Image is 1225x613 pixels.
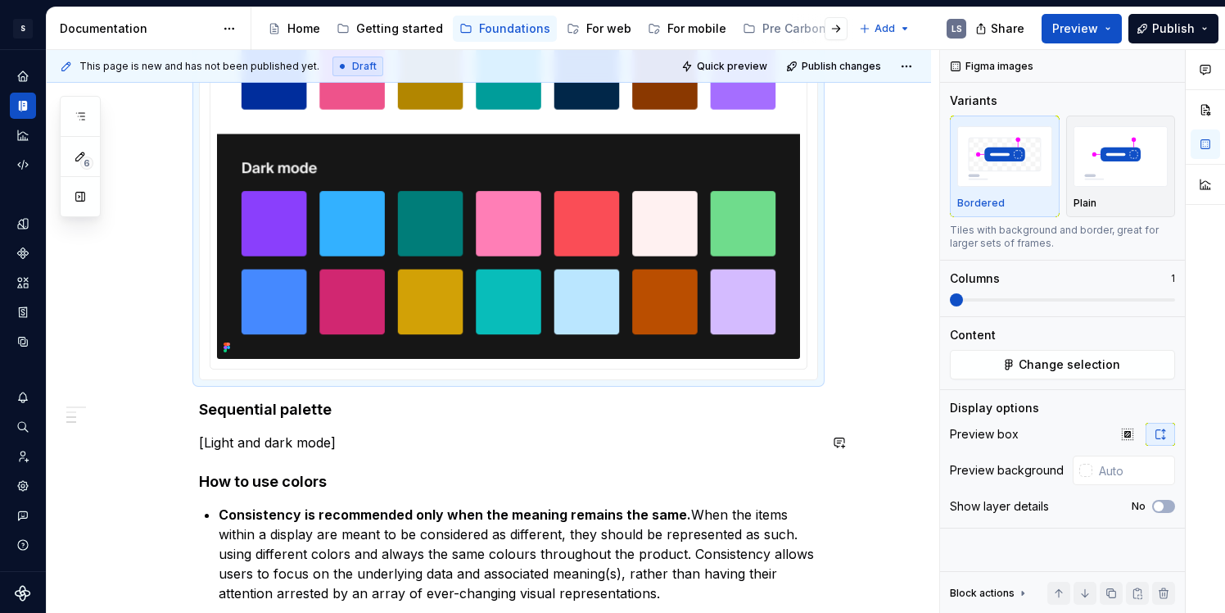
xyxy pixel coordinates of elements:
div: Tiles with background and border, great for larger sets of frames. [950,224,1175,250]
a: For web [560,16,638,42]
div: Variants [950,93,997,109]
span: Draft [352,60,377,73]
a: Getting started [330,16,450,42]
button: Publish [1128,14,1218,43]
div: Getting started [356,20,443,37]
div: For web [586,20,631,37]
button: Share [967,14,1035,43]
button: Add [854,17,915,40]
button: S [3,11,43,46]
p: Bordered [957,197,1005,210]
a: Settings [10,473,36,499]
span: Quick preview [697,60,767,73]
div: Foundations [479,20,550,37]
a: For mobile [641,16,733,42]
a: Pre Carbon [736,16,851,42]
div: Block actions [950,582,1029,605]
button: Change selection [950,350,1175,379]
strong: Consistency is recommended only when the meaning remains the same. [219,506,691,523]
button: Preview [1042,14,1122,43]
button: placeholderPlain [1066,116,1176,217]
div: Preview box [950,426,1019,443]
button: Quick preview [676,55,775,78]
svg: Supernova Logo [15,585,31,602]
a: Assets [10,270,36,296]
a: Components [10,240,36,266]
a: Storybook stories [10,299,36,325]
a: Documentation [10,93,36,119]
span: Publish changes [802,60,881,73]
p: Plain [1074,197,1096,210]
button: placeholderBordered [950,116,1060,217]
div: Columns [950,270,1000,287]
div: Pre Carbon [762,20,826,37]
div: LS [952,22,962,35]
div: Preview background [950,462,1064,479]
span: Publish [1152,20,1195,37]
input: Auto [1092,456,1175,485]
img: placeholder [1074,126,1168,186]
div: For mobile [667,20,726,37]
button: Notifications [10,384,36,411]
span: Change selection [1019,356,1120,373]
a: Code automation [10,152,36,178]
a: Data sources [10,329,36,355]
button: Contact support [10,502,36,529]
a: Foundations [453,16,557,42]
a: Design tokens [10,211,36,237]
span: Add [875,22,895,35]
div: Documentation [60,20,215,37]
strong: How to use colors [199,473,327,490]
a: Analytics [10,122,36,148]
a: Home [10,63,36,89]
p: When the items within a display are meant to be considered as different, they should be represent... [219,505,818,603]
div: Display options [950,400,1039,416]
span: This page is new and has not been published yet. [79,60,319,73]
span: 6 [80,157,93,170]
a: Invite team [10,443,36,470]
div: Block actions [950,587,1015,600]
label: No [1132,500,1146,513]
div: S [13,19,33,39]
span: Preview [1052,20,1098,37]
strong: Sequential palette [199,401,332,418]
p: [Light and dark mode] [199,433,818,452]
img: placeholder [957,126,1052,186]
span: Share [991,20,1024,37]
button: Search ⌘K [10,414,36,440]
p: 1 [1171,272,1175,285]
button: Publish changes [781,55,888,78]
div: Show layer details [950,498,1049,515]
a: Home [261,16,327,42]
div: Content [950,327,996,343]
div: Page tree [261,12,851,45]
div: Home [287,20,320,37]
